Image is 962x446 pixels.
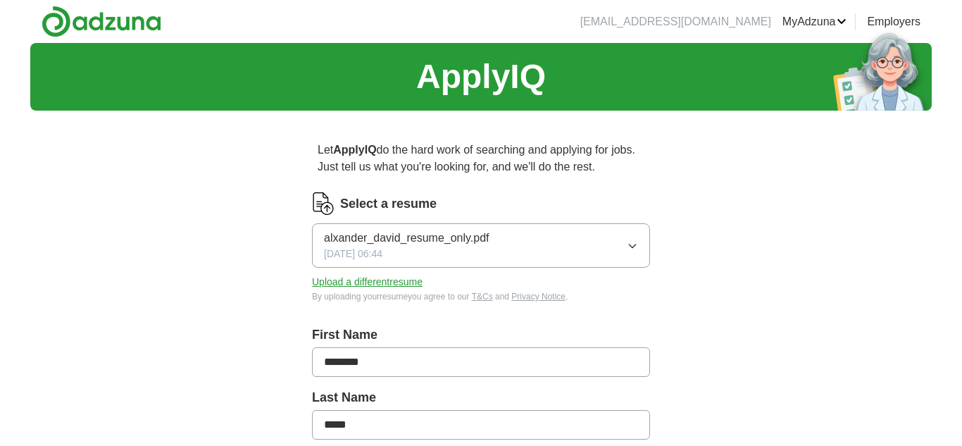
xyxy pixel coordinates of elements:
label: Last Name [312,388,650,407]
a: T&Cs [472,292,493,302]
img: Adzuna logo [42,6,161,37]
label: First Name [312,326,650,345]
h1: ApplyIQ [416,51,546,102]
button: alxander_david_resume_only.pdf[DATE] 06:44 [312,223,650,268]
a: Employers [867,13,920,30]
li: [EMAIL_ADDRESS][DOMAIN_NAME] [580,13,771,30]
button: Upload a differentresume [312,275,423,290]
span: [DATE] 06:44 [324,247,382,261]
span: alxander_david_resume_only.pdf [324,230,489,247]
img: CV Icon [312,192,335,215]
p: Let do the hard work of searching and applying for jobs. Just tell us what you're looking for, an... [312,136,650,181]
label: Select a resume [340,194,437,213]
div: By uploading your resume you agree to our and . [312,290,650,303]
a: Privacy Notice [511,292,566,302]
a: MyAdzuna [782,13,847,30]
strong: ApplyIQ [333,144,376,156]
